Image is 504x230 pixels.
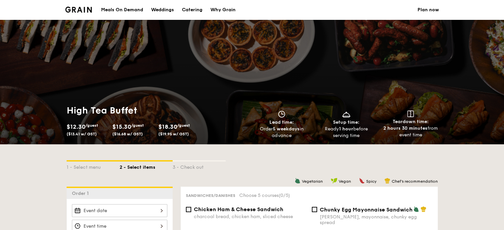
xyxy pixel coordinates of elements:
div: 1 - Select menu [67,161,120,171]
span: (0/5) [279,193,290,198]
span: ($19.95 w/ GST) [158,132,189,136]
div: [PERSON_NAME], mayonnaise, chunky egg spread [320,214,432,225]
img: icon-dish.430c3a2e.svg [341,111,351,118]
span: $18.30 [158,123,177,130]
div: from event time [381,125,440,138]
span: Setup time: [333,119,360,125]
span: Spicy [366,179,376,184]
strong: 2 hours 30 minutes [383,125,427,131]
div: charcoal bread, chicken ham, sliced cheese [194,214,307,219]
span: Lead time: [269,119,294,125]
span: Choose 5 courses [239,193,290,198]
input: Chicken Ham & Cheese Sandwichcharcoal bread, chicken ham, sliced cheese [186,207,191,212]
a: Logotype [65,7,92,13]
img: icon-spicy.37a8142b.svg [359,178,365,184]
img: Grain [65,7,92,13]
div: 3 - Check out [173,161,226,171]
img: icon-chef-hat.a58ddaea.svg [384,178,390,184]
input: Chunky Egg Mayonnaise Sandwich[PERSON_NAME], mayonnaise, chunky egg spread [312,207,317,212]
span: Chef's recommendation [392,179,438,184]
span: Teardown time: [393,119,429,124]
strong: 1 hour [339,126,353,132]
h1: High Tea Buffet [67,105,250,116]
span: Chunky Egg Mayonnaise Sandwich [320,207,413,213]
div: Order in advance [252,126,311,139]
img: icon-vegetarian.fe4039eb.svg [295,178,301,184]
strong: 5 weekdays [273,126,300,132]
span: $15.30 [112,123,131,130]
img: icon-vegan.f8ff3823.svg [331,178,337,184]
input: Event date [72,204,167,217]
img: icon-chef-hat.a58ddaea.svg [420,206,426,212]
span: ($16.68 w/ GST) [112,132,143,136]
span: /guest [131,123,144,128]
span: /guest [177,123,190,128]
span: /guest [85,123,98,128]
span: ($13.41 w/ GST) [67,132,97,136]
span: Chicken Ham & Cheese Sandwich [194,206,283,212]
div: 2 - Select items [120,161,173,171]
img: icon-teardown.65201eee.svg [407,111,414,117]
img: icon-clock.2db775ea.svg [277,111,287,118]
span: Sandwiches/Danishes [186,193,235,198]
img: icon-vegetarian.fe4039eb.svg [413,206,419,212]
span: Order 1 [72,191,91,196]
div: Ready before serving time [316,126,376,139]
span: Vegetarian [302,179,323,184]
span: $12.30 [67,123,85,130]
span: Vegan [339,179,351,184]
